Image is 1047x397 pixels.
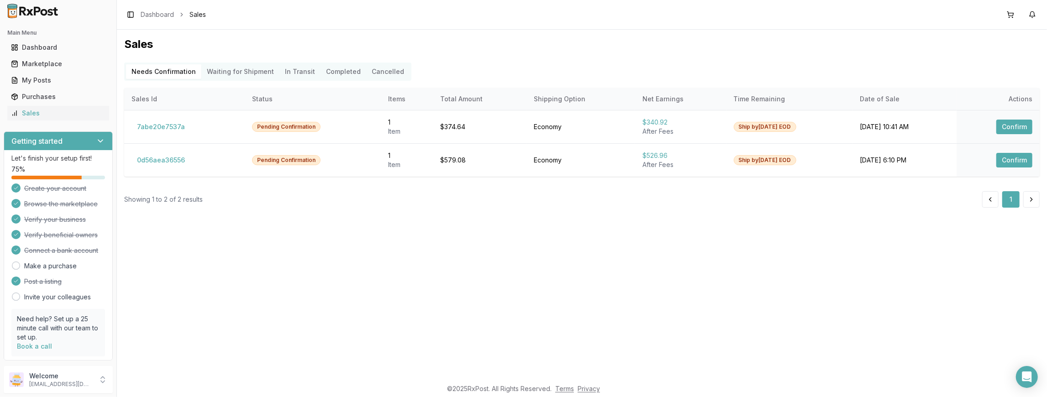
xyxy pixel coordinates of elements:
div: Pending Confirmation [252,155,321,165]
th: Total Amount [433,88,527,110]
div: After Fees [642,127,719,136]
th: Time Remaining [726,88,853,110]
th: Shipping Option [526,88,635,110]
div: Open Intercom Messenger [1016,366,1038,388]
button: Cancelled [366,64,410,79]
div: My Posts [11,76,105,85]
button: Completed [321,64,366,79]
button: 7abe20e7537a [132,120,190,134]
a: Sales [7,105,109,121]
th: Actions [957,88,1040,110]
span: Browse the marketplace [24,199,98,209]
h1: Sales [124,37,1040,52]
p: Welcome [29,371,93,381]
span: Create your account [24,184,86,193]
h2: Main Menu [7,29,109,37]
div: 1 [388,118,426,127]
div: Sales [11,109,105,118]
button: Waiting for Shipment [201,64,279,79]
th: Sales Id [124,88,245,110]
div: Marketplace [11,59,105,68]
a: Privacy [578,385,600,392]
th: Items [381,88,433,110]
p: Let's finish your setup first! [11,154,105,163]
a: Terms [555,385,574,392]
button: Confirm [996,120,1032,134]
a: Book a call [17,342,52,350]
a: Marketplace [7,56,109,72]
button: Sales [4,106,113,120]
a: Dashboard [7,39,109,56]
button: Needs Confirmation [126,64,201,79]
div: $374.64 [441,122,520,131]
div: After Fees [642,160,719,169]
span: Verify beneficial owners [24,230,98,240]
button: Purchases [4,89,113,104]
button: My Posts [4,73,113,88]
div: Showing 1 to 2 of 2 results [124,195,203,204]
div: [DATE] 10:41 AM [860,122,949,131]
div: Ship by [DATE] EOD [734,155,796,165]
a: My Posts [7,72,109,89]
button: Marketplace [4,57,113,71]
div: $526.96 [642,151,719,160]
p: Need help? Set up a 25 minute call with our team to set up. [17,314,100,342]
img: RxPost Logo [4,4,62,18]
span: Sales [189,10,206,19]
div: Ship by [DATE] EOD [734,122,796,132]
div: Purchases [11,92,105,101]
button: 0d56aea36556 [132,153,190,167]
div: Item [388,160,426,169]
div: Dashboard [11,43,105,52]
div: [DATE] 6:10 PM [860,156,949,165]
div: Pending Confirmation [252,122,321,132]
p: [EMAIL_ADDRESS][DOMAIN_NAME] [29,381,93,388]
span: Connect a bank account [24,246,98,255]
th: Date of Sale [852,88,957,110]
span: Verify your business [24,215,86,224]
div: $340.92 [642,118,719,127]
h3: Getting started [11,136,63,146]
a: Purchases [7,89,109,105]
div: Economy [534,122,628,131]
div: Economy [534,156,628,165]
div: $579.08 [441,156,520,165]
button: In Transit [279,64,321,79]
span: Post a listing [24,277,62,286]
button: Confirm [996,153,1032,167]
img: User avatar [9,372,24,387]
span: 75 % [11,165,25,174]
a: Dashboard [141,10,174,19]
a: Make a purchase [24,261,77,271]
button: Dashboard [4,40,113,55]
button: Support [4,360,113,377]
nav: breadcrumb [141,10,206,19]
th: Net Earnings [635,88,726,110]
a: Invite your colleagues [24,293,91,302]
button: 1 [1002,191,1020,208]
th: Status [245,88,381,110]
div: 1 [388,151,426,160]
div: Item [388,127,426,136]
